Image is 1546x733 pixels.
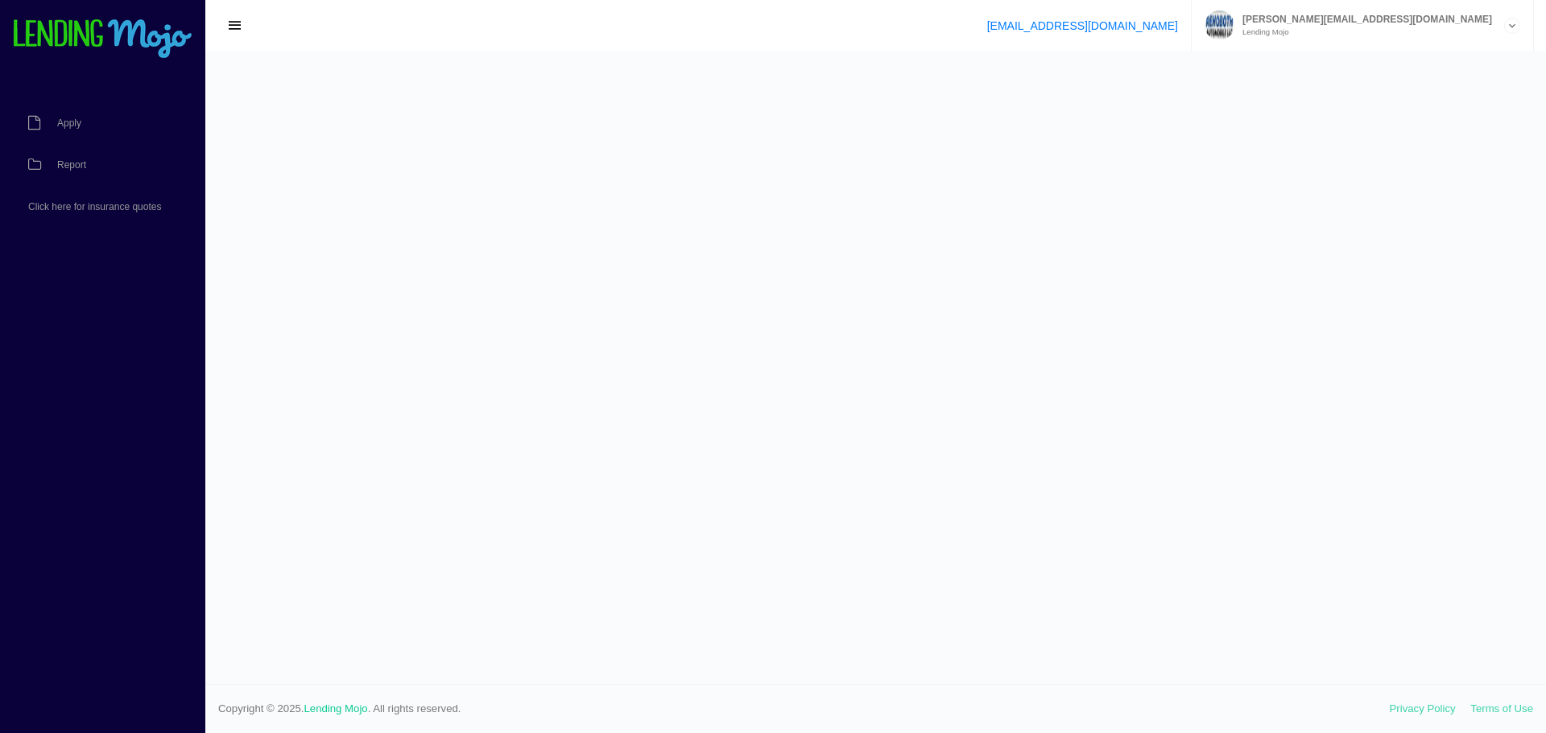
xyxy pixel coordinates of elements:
img: logo-small.png [12,19,193,60]
span: Click here for insurance quotes [28,202,161,212]
img: Profile image [1205,10,1234,40]
small: Lending Mojo [1234,28,1492,36]
span: Copyright © 2025. . All rights reserved. [218,701,1390,717]
a: Terms of Use [1470,702,1533,714]
a: [EMAIL_ADDRESS][DOMAIN_NAME] [987,19,1178,32]
span: Apply [57,118,81,128]
span: [PERSON_NAME][EMAIL_ADDRESS][DOMAIN_NAME] [1234,14,1492,24]
span: Report [57,160,86,170]
a: Privacy Policy [1390,702,1456,714]
a: Lending Mojo [304,702,368,714]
